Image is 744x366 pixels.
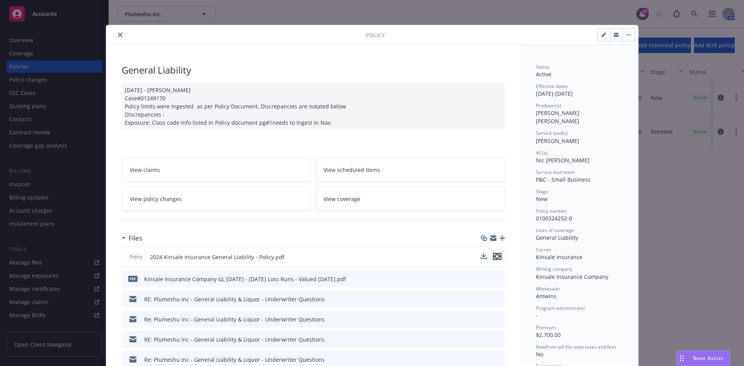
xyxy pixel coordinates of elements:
[150,253,284,261] span: 2024 Kinsale Insurance General Liability - Policy.pdf
[536,227,574,234] span: Lines of coverage
[536,188,548,195] span: Stage
[536,215,572,222] span: 0100324252-0
[536,83,623,98] div: [DATE] - [DATE]
[144,295,325,303] div: RE: Plumeshu Inc - General Liability & Liquor - Underwriter Questions
[122,64,505,77] div: General Liability
[366,31,385,39] span: Policy
[144,335,325,344] div: RE: Plumeshu Inc - General Liability & Liquor - Underwriter Questions
[536,137,579,144] span: [PERSON_NAME]
[144,356,325,364] div: Re: Plumeshu Inc - General Liability & Liquor - Underwriter Questions
[315,187,505,211] a: View coverage
[536,64,549,70] span: Status
[122,158,311,182] a: View claims
[495,275,502,283] button: preview file
[482,335,489,344] button: download file
[130,166,160,174] span: View claims
[536,70,551,78] span: Active
[128,253,144,260] span: Policy
[480,253,487,261] button: download file
[495,295,502,303] button: preview file
[536,331,561,339] span: $2,700.00
[536,246,551,253] span: Carrier
[122,187,311,211] a: View policy changes
[536,344,617,350] span: Newfront will file state taxes and fees
[693,355,723,361] span: Nova Assist
[480,253,487,259] button: download file
[536,169,575,175] span: Service lead team
[122,83,505,130] div: [DATE] - [PERSON_NAME] Case#01249170 Policy limits were Ingested as per Policy Document. Discrepa...
[495,315,502,323] button: preview file
[315,158,505,182] a: View scheduled items
[536,351,543,358] span: No
[536,109,581,125] span: [PERSON_NAME] [PERSON_NAME]
[324,195,360,203] span: View coverage
[536,266,572,272] span: Writing company
[495,335,502,344] button: preview file
[536,312,538,319] span: -
[536,195,548,203] span: New
[536,292,556,300] span: Amwins
[536,130,568,136] span: Service lead(s)
[122,233,142,243] div: Files
[677,351,730,366] button: Nova Assist
[493,253,501,261] button: preview file
[536,176,591,183] span: P&C - Small Business
[144,275,346,283] div: Kinsale Insurance Company GL [DATE] - [DATE] Loss Runs - Valued [DATE].pdf
[493,253,501,260] button: preview file
[115,30,125,40] button: close
[536,234,578,241] span: General Liability
[482,295,489,303] button: download file
[536,305,586,311] span: Program administrator
[129,233,142,243] h3: Files
[482,275,489,283] button: download file
[536,156,589,164] span: Nic [PERSON_NAME]
[536,149,548,156] span: AC(s)
[677,351,687,366] div: Drag to move
[128,276,138,282] span: pdf
[536,208,567,214] span: Policy number
[495,356,502,364] button: preview file
[536,102,561,109] span: Producer(s)
[130,195,182,203] span: View policy changes
[536,253,582,261] span: Kinsale Insurance
[324,166,380,174] span: View scheduled items
[482,356,489,364] button: download file
[536,324,556,331] span: Premium
[536,285,560,292] span: Wholesaler
[144,315,325,323] div: Re: Plumeshu Inc - General Liability & Liquor - Underwriter Questions
[482,315,489,323] button: download file
[536,273,608,280] span: Kinsale Insurance Company
[536,83,568,89] span: Effective dates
